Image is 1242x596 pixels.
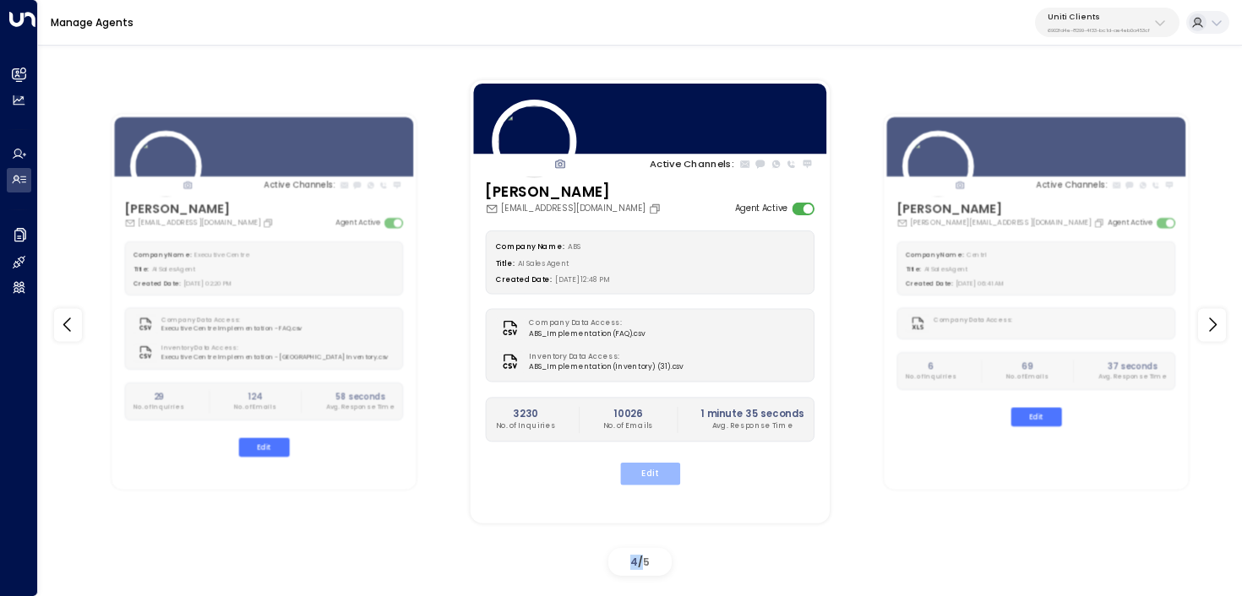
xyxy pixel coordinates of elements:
[529,328,645,339] span: ABS_Implementation(FAQ).csv
[517,257,569,267] span: AI Sales Agent
[161,344,383,353] label: Inventory Data Access:
[555,274,610,284] span: [DATE] 12:48 PM
[905,264,920,273] label: Title:
[1098,371,1167,381] p: Avg. Response Time
[238,438,289,457] button: Edit
[495,257,514,267] label: Title:
[896,217,1107,228] div: [PERSON_NAME][EMAIL_ADDRESS][DOMAIN_NAME]
[700,420,804,431] p: Avg. Response Time
[700,406,804,420] h2: 1 minute 35 seconds
[905,360,956,371] h2: 6
[1010,408,1061,426] button: Edit
[1005,360,1048,371] h2: 69
[602,406,653,420] h2: 10026
[495,420,555,431] p: No. of Inquiries
[51,15,133,30] a: Manage Agents
[529,362,683,373] span: ABS_Implementation(Inventory) (31).csv
[923,264,967,273] span: AI Sales Agent
[902,130,973,202] img: 7_headshot.jpg
[905,371,956,381] p: No. of Inquiries
[234,402,276,411] p: No. of Emails
[491,99,575,183] img: 9_headshot.jpg
[495,274,551,284] label: Created Date:
[129,130,201,202] img: 16_headshot.jpg
[335,217,380,228] label: Agent Active
[956,279,1005,287] span: [DATE] 06:41 AM
[161,353,388,362] span: Executive Centre Implementation - [GEOGRAPHIC_DATA] Inventory.csv
[643,555,650,569] span: 5
[194,250,249,258] span: Executive Centre
[161,315,297,324] label: Company Data Access:
[650,156,733,171] p: Active Channels:
[152,264,196,273] span: AI Sales Agent
[1005,371,1048,381] p: No. of Emails
[529,351,677,362] label: Inventory Data Access:
[630,555,638,569] span: 4
[234,390,276,402] h2: 124
[734,202,787,214] label: Agent Active
[263,217,276,228] button: Copy
[1036,179,1107,191] p: Active Channels:
[485,181,664,203] h3: [PERSON_NAME]
[1108,217,1152,228] label: Agent Active
[485,202,664,214] div: [EMAIL_ADDRESS][DOMAIN_NAME]
[529,317,639,328] label: Company Data Access:
[183,279,232,287] span: [DATE] 02:20 PM
[905,279,952,287] label: Created Date:
[133,250,192,258] label: Company Name:
[326,390,395,402] h2: 58 seconds
[133,402,184,411] p: No. of Inquiries
[133,390,184,402] h2: 29
[326,402,395,411] p: Avg. Response Time
[602,420,653,431] p: No. of Emails
[124,217,275,228] div: [EMAIL_ADDRESS][DOMAIN_NAME]
[608,548,672,576] div: /
[161,324,302,333] span: Executive Centre Implementation - FAQ.csv
[896,199,1107,218] h3: [PERSON_NAME]
[934,315,1012,324] label: Company Data Access:
[133,279,181,287] label: Created Date:
[1098,360,1167,371] h2: 37 seconds
[967,250,988,258] span: Centrl
[264,179,335,191] p: Active Channels:
[905,250,963,258] label: Company Name:
[620,463,680,485] button: Edit
[648,202,664,214] button: Copy
[495,241,564,250] label: Company Name:
[1093,217,1107,228] button: Copy
[1035,8,1179,37] button: Uniti Clients6902fd4e-8299-4f33-bc1d-ae4eb0a453cf
[568,241,580,250] span: ABS
[133,264,149,273] label: Title:
[124,199,275,218] h3: [PERSON_NAME]
[495,406,555,420] h2: 3230
[1048,12,1150,22] p: Uniti Clients
[1048,27,1150,34] p: 6902fd4e-8299-4f33-bc1d-ae4eb0a453cf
